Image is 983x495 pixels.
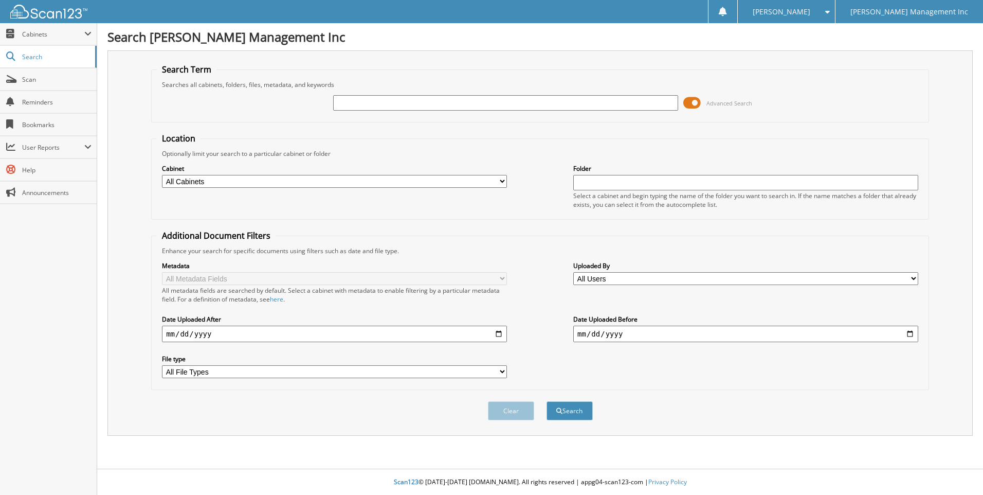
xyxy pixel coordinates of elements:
[162,355,507,363] label: File type
[162,286,507,304] div: All metadata fields are searched by default. Select a cabinet with metadata to enable filtering b...
[157,64,216,75] legend: Search Term
[97,470,983,495] div: © [DATE]-[DATE] [DOMAIN_NAME]. All rights reserved | appg04-scan123-com |
[22,30,84,39] span: Cabinets
[10,5,87,19] img: scan123-logo-white.svg
[932,446,983,495] iframe: Chat Widget
[573,261,918,270] label: Uploaded By
[22,52,90,61] span: Search
[270,295,283,304] a: here
[573,315,918,324] label: Date Uploaded Before
[573,191,918,209] div: Select a cabinet and begin typing the name of the folder you want to search in. If the name match...
[22,120,92,129] span: Bookmarks
[157,80,923,89] div: Searches all cabinets, folders, files, metadata, and keywords
[162,261,507,270] label: Metadata
[162,164,507,173] label: Cabinet
[22,98,92,107] span: Reminders
[394,478,418,486] span: Scan123
[162,326,507,342] input: start
[850,9,968,15] span: [PERSON_NAME] Management Inc
[157,133,201,144] legend: Location
[488,401,534,420] button: Clear
[753,9,810,15] span: [PERSON_NAME]
[157,230,276,241] legend: Additional Document Filters
[706,99,752,107] span: Advanced Search
[547,401,593,420] button: Search
[107,28,973,45] h1: Search [PERSON_NAME] Management Inc
[648,478,687,486] a: Privacy Policy
[162,315,507,324] label: Date Uploaded After
[157,246,923,255] div: Enhance your search for specific documents using filters such as date and file type.
[22,143,84,152] span: User Reports
[22,75,92,84] span: Scan
[157,149,923,158] div: Optionally limit your search to a particular cabinet or folder
[22,166,92,174] span: Help
[573,326,918,342] input: end
[22,188,92,197] span: Announcements
[573,164,918,173] label: Folder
